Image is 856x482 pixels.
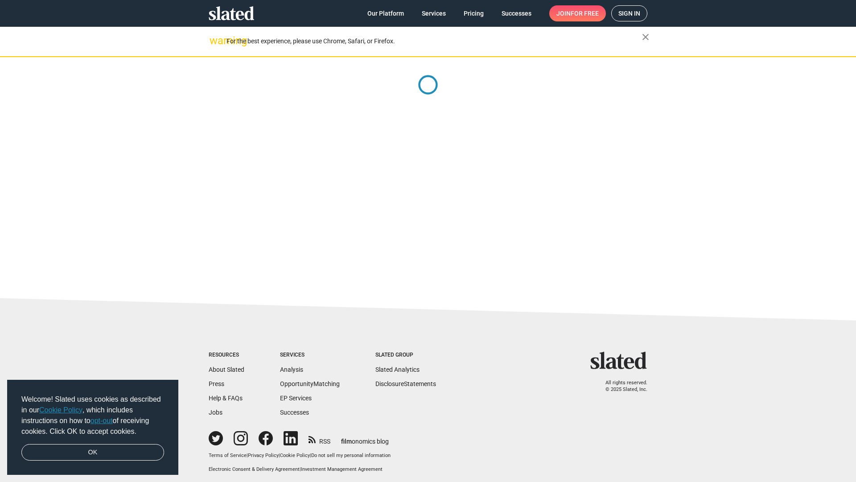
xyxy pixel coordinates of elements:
[360,5,411,21] a: Our Platform
[375,352,436,359] div: Slated Group
[209,395,243,402] a: Help & FAQs
[556,5,599,21] span: Join
[367,5,404,21] span: Our Platform
[310,453,311,458] span: |
[210,35,220,46] mat-icon: warning
[39,406,82,414] a: Cookie Policy
[301,466,383,472] a: Investment Management Agreement
[502,5,531,21] span: Successes
[209,453,247,458] a: Terms of Service
[341,430,389,446] a: filmonomics blog
[571,5,599,21] span: for free
[209,380,224,387] a: Press
[494,5,539,21] a: Successes
[596,380,647,393] p: All rights reserved. © 2025 Slated, Inc.
[422,5,446,21] span: Services
[280,409,309,416] a: Successes
[7,380,178,475] div: cookieconsent
[21,394,164,437] span: Welcome! Slated uses cookies as described in our , which includes instructions on how to of recei...
[280,366,303,373] a: Analysis
[280,395,312,402] a: EP Services
[457,5,491,21] a: Pricing
[309,432,330,446] a: RSS
[300,466,301,472] span: |
[91,417,113,424] a: opt-out
[611,5,647,21] a: Sign in
[209,352,244,359] div: Resources
[375,366,420,373] a: Slated Analytics
[375,380,436,387] a: DisclosureStatements
[209,366,244,373] a: About Slated
[549,5,606,21] a: Joinfor free
[247,453,248,458] span: |
[640,32,651,42] mat-icon: close
[280,352,340,359] div: Services
[415,5,453,21] a: Services
[248,453,279,458] a: Privacy Policy
[21,444,164,461] a: dismiss cookie message
[280,380,340,387] a: OpportunityMatching
[209,409,222,416] a: Jobs
[280,453,310,458] a: Cookie Policy
[226,35,642,47] div: For the best experience, please use Chrome, Safari, or Firefox.
[618,6,640,21] span: Sign in
[464,5,484,21] span: Pricing
[209,466,300,472] a: Electronic Consent & Delivery Agreement
[341,438,352,445] span: film
[311,453,391,459] button: Do not sell my personal information
[279,453,280,458] span: |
